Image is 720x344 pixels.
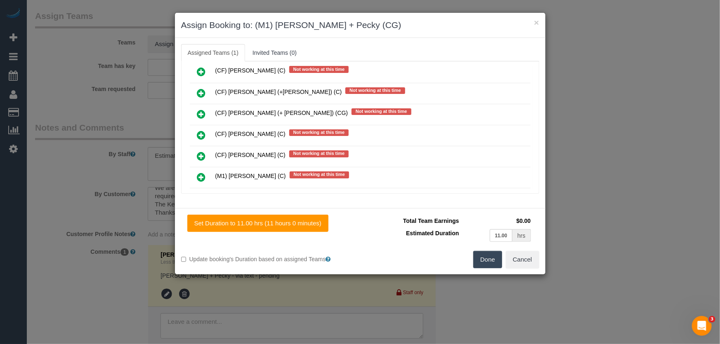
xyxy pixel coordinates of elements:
span: (CF) [PERSON_NAME] (+[PERSON_NAME]) (C) [215,89,342,95]
span: Not working at this time [289,150,349,157]
span: (M1) [PERSON_NAME] (C) [215,173,286,180]
div: hrs [512,229,531,242]
span: (CF) [PERSON_NAME] (C) [215,68,286,74]
span: Not working at this time [352,108,411,115]
span: Not working at this time [289,129,349,136]
td: $0.00 [461,215,533,227]
button: Set Duration to 11.00 hrs (11 hours 0 minutes) [187,215,329,232]
a: Assigned Teams (1) [181,44,245,61]
span: Not working at this time [345,87,405,94]
button: Done [473,251,502,268]
span: 3 [709,316,715,323]
span: Estimated Duration [406,230,459,236]
a: Invited Teams (0) [246,44,303,61]
iframe: Intercom live chat [692,316,712,336]
td: Total Team Earnings [366,215,461,227]
button: × [534,18,539,27]
h3: Assign Booking to: (M1) [PERSON_NAME] + Pecky (CG) [181,19,539,31]
input: Update booking's Duration based on assigned Teams [181,257,186,262]
button: Cancel [506,251,539,268]
span: (CF) [PERSON_NAME] (C) [215,131,286,137]
span: (CF) [PERSON_NAME] (+ [PERSON_NAME]) (CG) [215,110,348,116]
span: Not working at this time [290,171,349,178]
span: Not working at this time [289,66,349,73]
span: (CF) [PERSON_NAME] (C) [215,152,286,159]
label: Update booking's Duration based on assigned Teams [181,255,354,263]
